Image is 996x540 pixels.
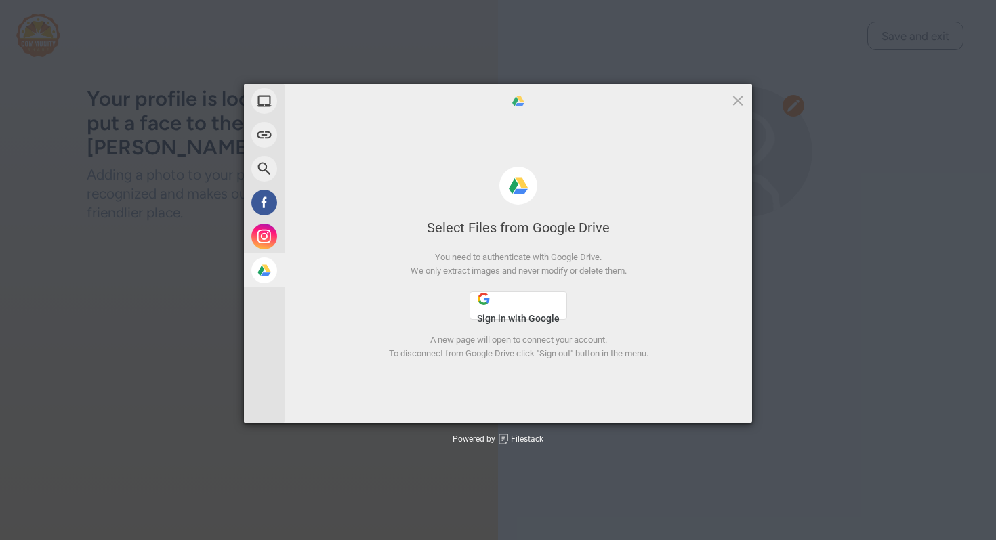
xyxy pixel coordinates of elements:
[477,313,560,324] span: Sign in with Google
[470,291,567,320] button: Sign in with Google
[244,118,407,152] div: Link (URL)
[244,253,407,287] div: Google Drive
[244,186,407,220] div: Facebook
[285,251,752,264] div: You need to authenticate with Google Drive.
[730,93,745,108] span: Click here or hit ESC to close picker
[453,434,543,446] div: Powered by Filestack
[285,264,752,278] div: We only extract images and never modify or delete them.
[511,94,526,108] span: Google Drive
[244,152,407,186] div: Web Search
[244,220,407,253] div: Instagram
[244,84,407,118] div: My Device
[285,347,752,360] div: To disconnect from Google Drive click "Sign out" button in the menu.
[285,333,752,347] div: A new page will open to connect your account.
[285,218,752,237] div: Select Files from Google Drive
